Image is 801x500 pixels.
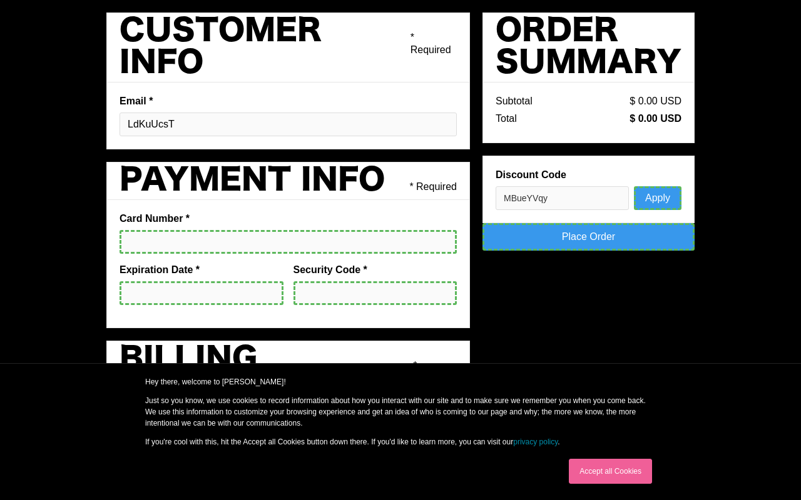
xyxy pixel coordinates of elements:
div: * Required [413,359,457,384]
p: Hey there, welcome to [PERSON_NAME]! [145,376,656,387]
label: Discount Code [496,169,681,181]
label: Expiration Date * [120,264,283,276]
div: Total [496,112,517,125]
p: Just so you know, we use cookies to record information about how you interact with our site and t... [145,395,656,429]
a: Place Order [482,223,695,251]
iframe: Secure card number input frame [129,237,447,247]
div: $ 0.00 USD [630,95,681,107]
label: Email * [120,95,457,107]
h2: Order Summary [496,16,681,79]
h2: Payment Info [120,165,385,197]
div: $ 0.00 USD [630,112,681,125]
a: privacy policy [513,437,558,446]
iframe: Secure expiration date input frame [129,288,274,299]
p: If you're cool with this, hit the Accept all Cookies button down there. If you'd like to learn mo... [145,436,656,447]
button: Apply Discount [634,186,681,210]
label: Card Number * [120,212,457,225]
label: Security Code * [293,264,457,276]
div: * Required [409,181,457,193]
iframe: Secure CVC input frame [303,288,448,299]
h2: Billing Address [120,344,413,407]
div: Subtotal [496,95,533,107]
h2: Customer Info [120,16,411,79]
a: Accept all Cookies [569,459,652,484]
div: * Required [411,31,457,56]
